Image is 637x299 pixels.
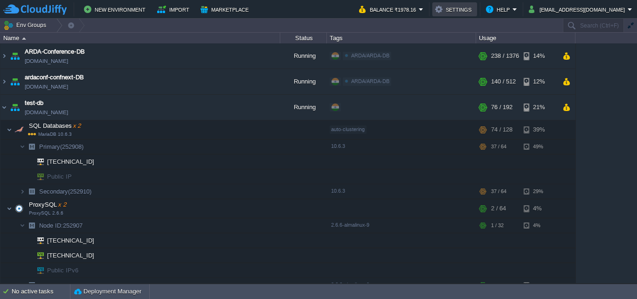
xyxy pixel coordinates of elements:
[491,184,506,199] div: 37 / 64
[491,218,504,233] div: 1 / 32
[529,4,628,15] button: [EMAIL_ADDRESS][DOMAIN_NAME]
[20,184,25,199] img: AMDAwAAAACH5BAEAAAAALAAAAAABAAEAAAICRAEAOw==
[25,218,38,233] img: AMDAwAAAACH5BAEAAAAALAAAAAABAAEAAAICRAEAOw==
[524,95,554,120] div: 21%
[8,69,21,94] img: AMDAwAAAACH5BAEAAAAALAAAAAABAAEAAAICRAEAOw==
[331,143,345,149] span: 10.6.3
[38,188,93,195] a: Secondary(252910)
[477,33,575,43] div: Usage
[46,233,96,248] span: [TECHNICAL_ID]
[25,56,68,66] span: [DOMAIN_NAME]
[57,201,66,208] span: x 2
[524,278,554,292] div: 4%
[25,47,85,56] a: ARDA-Conference-DB
[491,278,504,292] div: 1 / 32
[0,43,8,69] img: AMDAwAAAACH5BAEAAAAALAAAAAABAAEAAAICRAEAOw==
[491,43,519,69] div: 238 / 1376
[25,169,31,184] img: AMDAwAAAACH5BAEAAAAALAAAAAABAAEAAAICRAEAOw==
[25,278,38,292] img: AMDAwAAAACH5BAEAAAAALAAAAAABAAEAAAICRAEAOw==
[25,139,38,154] img: AMDAwAAAACH5BAEAAAAALAAAAAABAAEAAAICRAEAOw==
[25,108,68,117] span: [DOMAIN_NAME]
[25,248,31,263] img: AMDAwAAAACH5BAEAAAAALAAAAAABAAEAAAICRAEAOw==
[491,199,506,218] div: 2 / 64
[201,4,251,15] button: Marketplace
[157,4,192,15] button: Import
[72,122,81,129] span: x 2
[524,120,554,139] div: 39%
[327,33,476,43] div: Tags
[435,4,474,15] button: Settings
[31,169,44,184] img: AMDAwAAAACH5BAEAAAAALAAAAAABAAEAAAICRAEAOw==
[280,69,327,94] div: Running
[74,287,141,296] button: Deployment Manager
[351,78,389,84] span: ARDA/ARDA-DB
[25,263,31,278] img: AMDAwAAAACH5BAEAAAAALAAAAAABAAEAAAICRAEAOw==
[8,43,21,69] img: AMDAwAAAACH5BAEAAAAALAAAAAABAAEAAAICRAEAOw==
[8,95,21,120] img: AMDAwAAAACH5BAEAAAAALAAAAAABAAEAAAICRAEAOw==
[331,222,369,228] span: 2.6.6-almalinux-9
[491,139,506,154] div: 37 / 64
[25,98,43,108] a: test-db
[29,210,63,216] span: ProxySQL 2.6.6
[491,120,512,139] div: 74 / 128
[46,263,80,278] span: Public IPv6
[46,158,96,165] a: [TECHNICAL_ID]
[38,222,84,229] span: 252907
[25,184,38,199] img: AMDAwAAAACH5BAEAAAAALAAAAAABAAEAAAICRAEAOw==
[280,43,327,69] div: Running
[38,281,84,289] a: Node ID:252911
[359,4,419,15] button: Balance ₹1978.16
[331,188,345,194] span: 10.6.3
[524,69,554,94] div: 12%
[7,120,12,139] img: AMDAwAAAACH5BAEAAAAALAAAAAABAAEAAAICRAEAOw==
[0,95,8,120] img: AMDAwAAAACH5BAEAAAAALAAAAAABAAEAAAICRAEAOw==
[68,188,91,195] span: (252910)
[491,95,512,120] div: 76 / 192
[31,263,44,278] img: AMDAwAAAACH5BAEAAAAALAAAAAABAAEAAAICRAEAOw==
[13,199,26,218] img: AMDAwAAAACH5BAEAAAAALAAAAAABAAEAAAICRAEAOw==
[31,233,44,248] img: AMDAwAAAACH5BAEAAAAALAAAAAABAAEAAAICRAEAOw==
[351,53,389,58] span: ARDA/ARDA-DB
[1,33,280,43] div: Name
[31,154,44,169] img: AMDAwAAAACH5BAEAAAAALAAAAAABAAEAAAICRAEAOw==
[25,154,31,169] img: AMDAwAAAACH5BAEAAAAALAAAAAABAAEAAAICRAEAOw==
[280,95,327,120] div: Running
[31,248,44,263] img: AMDAwAAAACH5BAEAAAAALAAAAAABAAEAAAICRAEAOw==
[46,267,80,274] a: Public IPv6
[20,218,25,233] img: AMDAwAAAACH5BAEAAAAALAAAAAABAAEAAAICRAEAOw==
[7,199,12,218] img: AMDAwAAAACH5BAEAAAAALAAAAAABAAEAAAICRAEAOw==
[13,120,26,139] img: AMDAwAAAACH5BAEAAAAALAAAAAABAAEAAAICRAEAOw==
[38,222,84,229] a: Node ID:252907
[46,248,96,263] span: [TECHNICAL_ID]
[331,126,365,132] span: auto-clustering
[39,282,63,289] span: Node ID:
[28,122,82,130] span: SQL Databases
[20,139,25,154] img: AMDAwAAAACH5BAEAAAAALAAAAAABAAEAAAICRAEAOw==
[22,37,26,40] img: AMDAwAAAACH5BAEAAAAALAAAAAABAAEAAAICRAEAOw==
[12,284,70,299] div: No active tasks
[524,184,554,199] div: 29%
[38,143,85,151] a: Primary(252908)
[524,218,554,233] div: 4%
[524,43,554,69] div: 14%
[524,199,554,218] div: 4%
[38,143,85,151] span: Primary
[491,69,516,94] div: 140 / 512
[3,4,67,15] img: CloudJiffy
[28,122,82,129] a: SQL Databasesx 2MariaDB 10.6.3
[38,281,84,289] span: 252911
[25,82,68,91] span: [DOMAIN_NAME]
[25,73,84,82] a: ardaconf-confnext-DB
[38,188,93,195] span: Secondary
[39,222,63,229] span: Node ID:
[46,169,73,184] span: Public IP
[46,173,73,180] a: Public IP
[486,4,512,15] button: Help
[46,252,96,259] a: [TECHNICAL_ID]
[28,201,68,208] a: ProxySQLx 2ProxySQL 2.6.6
[0,69,8,94] img: AMDAwAAAACH5BAEAAAAALAAAAAABAAEAAAICRAEAOw==
[25,233,31,248] img: AMDAwAAAACH5BAEAAAAALAAAAAABAAEAAAICRAEAOw==
[46,237,96,244] a: [TECHNICAL_ID]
